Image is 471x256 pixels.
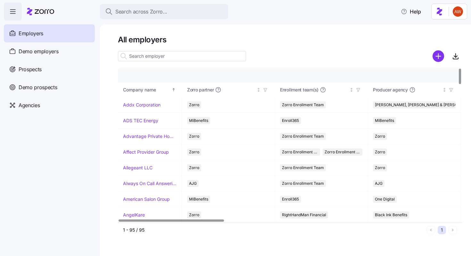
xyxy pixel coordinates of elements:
span: AJG [189,180,197,187]
svg: add icon [433,50,444,62]
span: Enrollment team(s) [280,87,318,93]
span: Help [401,8,421,15]
span: Demo prospects [19,83,57,91]
a: Advantage Private Home Care [123,133,177,140]
div: Not sorted [442,88,447,92]
a: ADS TEC Energy [123,117,158,124]
span: Zorro [375,149,385,156]
button: 1 [438,226,446,234]
span: AJG [375,180,383,187]
div: Not sorted [349,88,354,92]
span: Zorro [189,133,199,140]
a: AngelKare [123,212,145,218]
span: Prospects [19,65,42,73]
span: Zorro [375,133,385,140]
span: Zorro Enrollment Team [282,180,324,187]
a: Agencies [4,96,95,114]
span: MiBenefits [189,117,208,124]
button: Next page [449,226,457,234]
span: Zorro Enrollment Experts [325,149,361,156]
span: Zorro [189,211,199,218]
a: Demo employers [4,42,95,60]
a: Always On Call Answering Service [123,180,177,187]
button: Previous page [427,226,435,234]
div: Company name [123,86,170,93]
span: Zorro Enrollment Team [282,149,318,156]
span: Zorro [189,149,199,156]
a: Prospects [4,60,95,78]
img: 3c671664b44671044fa8929adf5007c6 [453,6,463,17]
button: Help [396,5,426,18]
span: Zorro Enrollment Team [282,164,324,171]
span: Zorro [189,101,199,108]
th: Enrollment team(s)Not sorted [275,82,368,97]
h1: All employers [118,35,462,45]
a: Demo prospects [4,78,95,96]
a: Allegeant LLC [123,165,153,171]
button: Search across Zorro... [100,4,228,19]
span: Black Ink Benefits [375,211,407,218]
span: RightHandMan Financial [282,211,326,218]
span: MiBenefits [375,117,394,124]
span: One Digital [375,196,395,203]
th: Producer agencyNot sorted [368,82,461,97]
a: Employers [4,24,95,42]
th: Zorro partnerNot sorted [182,82,275,97]
span: Zorro [375,164,385,171]
div: Sorted ascending [171,88,176,92]
span: Agencies [19,101,40,109]
span: Enroll365 [282,117,299,124]
a: Affect Provider Group [123,149,169,155]
span: Zorro Enrollment Team [282,133,324,140]
span: Employers [19,30,43,38]
div: Not sorted [256,88,261,92]
span: Zorro partner [187,87,214,93]
span: Enroll365 [282,196,299,203]
span: Zorro [189,164,199,171]
span: Producer agency [373,87,408,93]
input: Search employer [118,51,246,61]
div: 1 - 95 / 95 [123,227,424,233]
a: Addx Corporation [123,102,161,108]
span: Zorro Enrollment Team [282,101,324,108]
span: Search across Zorro... [115,8,167,16]
span: MiBenefits [189,196,208,203]
th: Company nameSorted ascending [118,82,182,97]
span: Demo employers [19,47,59,55]
a: American Salon Group [123,196,170,202]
